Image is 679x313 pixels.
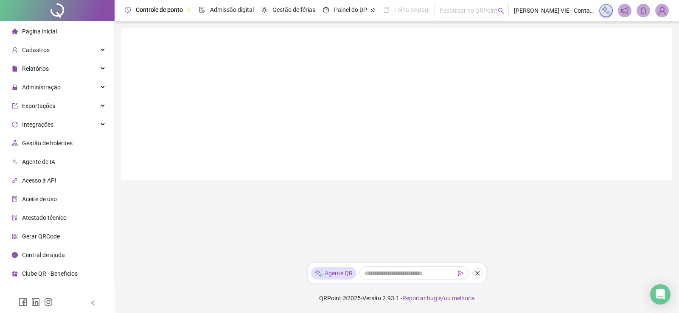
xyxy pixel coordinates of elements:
span: Aceite de uso [22,196,57,202]
img: sparkle-icon.fc2bf0ac1784a2077858766a79e2daf3.svg [314,269,323,278]
span: clock-circle [125,7,131,13]
span: user-add [12,47,18,53]
span: send [458,270,464,276]
img: sparkle-icon.fc2bf0ac1784a2077858766a79e2daf3.svg [601,6,611,15]
div: Agente QR [311,267,356,280]
span: Central de ajuda [22,252,65,258]
span: Relatórios [22,65,49,72]
div: Open Intercom Messenger [650,284,671,305]
span: facebook [19,298,27,306]
span: Administração [22,84,61,91]
span: [PERSON_NAME] VIE - Contabilidade [PERSON_NAME] [514,6,594,15]
span: left [90,300,96,306]
span: audit [12,196,18,202]
span: pushpin [370,8,376,13]
span: file [12,66,18,72]
span: Gestão de férias [272,6,315,13]
span: linkedin [31,298,40,306]
span: Controle de ponto [136,6,183,13]
span: notification [621,7,628,14]
span: sync [12,122,18,127]
span: Página inicial [22,28,57,35]
span: apartment [12,140,18,146]
span: Integrações [22,121,53,128]
span: Agente de IA [22,158,55,165]
span: Folha de pagamento [394,6,449,13]
span: file-done [199,7,205,13]
span: Acesso à API [22,177,56,184]
span: pushpin [186,8,191,13]
span: info-circle [12,252,18,258]
span: home [12,28,18,34]
span: search [498,8,504,14]
span: Clube QR - Beneficios [22,270,78,277]
span: Painel do DP [334,6,367,13]
span: gift [12,271,18,277]
span: Gerar QRCode [22,233,60,240]
span: solution [12,215,18,221]
span: instagram [44,298,53,306]
footer: QRPoint © 2025 - 2.93.1 - [115,283,679,313]
span: Versão [362,295,381,302]
span: sun [261,7,267,13]
span: lock [12,84,18,90]
span: bell [640,7,647,14]
span: Gestão de holerites [22,140,73,147]
span: Reportar bug e/ou melhoria [402,295,475,302]
span: qrcode [12,233,18,239]
span: export [12,103,18,109]
span: close [474,270,480,276]
span: Exportações [22,102,55,109]
span: Atestado técnico [22,214,67,221]
span: Cadastros [22,47,50,53]
span: dashboard [323,7,329,13]
span: api [12,177,18,183]
span: Admissão digital [210,6,254,13]
span: book [383,7,389,13]
img: 87874 [656,4,668,17]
